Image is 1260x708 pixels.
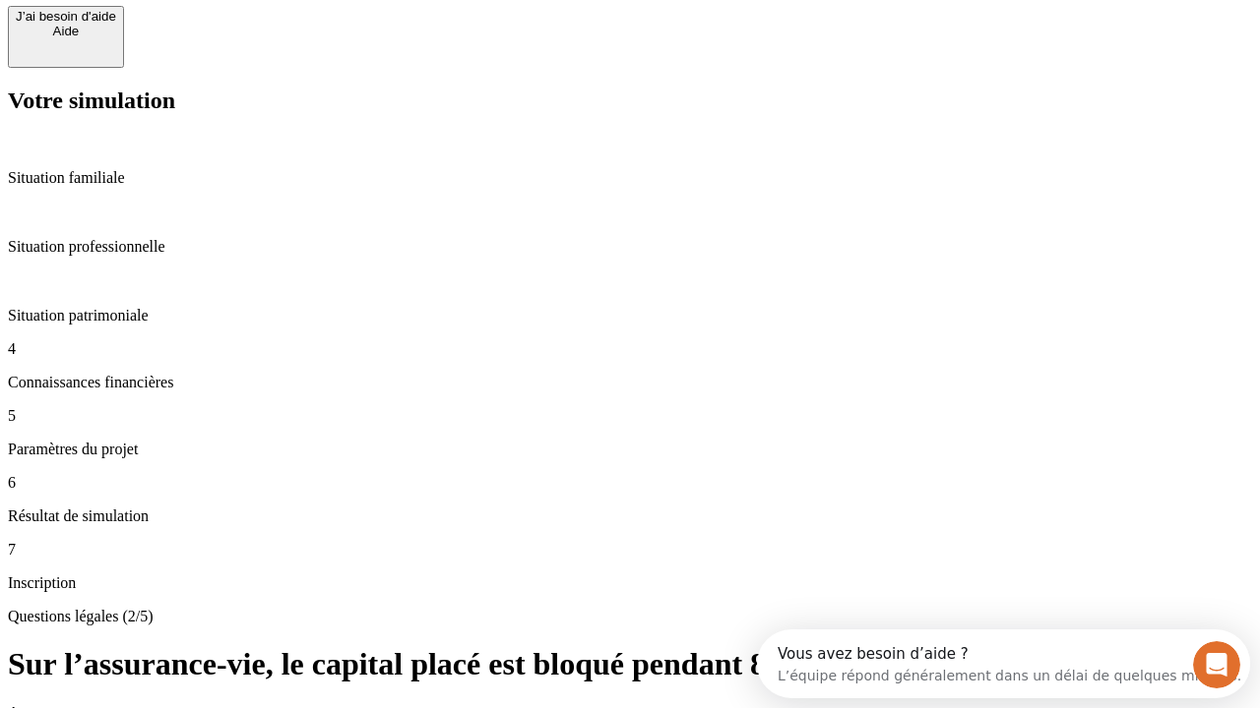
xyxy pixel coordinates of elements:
p: 4 [8,340,1252,358]
h2: Votre simulation [8,88,1252,114]
p: Inscription [8,574,1252,592]
p: Situation professionnelle [8,238,1252,256]
p: Résultat de simulation [8,507,1252,525]
p: Paramètres du projet [8,441,1252,458]
p: Situation patrimoniale [8,307,1252,324]
div: Ouvrir le Messenger Intercom [8,8,542,62]
iframe: Intercom live chat [1193,641,1240,688]
p: 7 [8,541,1252,559]
div: Aide [16,24,116,38]
p: Questions légales (2/5) [8,608,1252,625]
button: J’ai besoin d'aideAide [8,6,124,68]
div: J’ai besoin d'aide [16,9,116,24]
div: L’équipe répond généralement dans un délai de quelques minutes. [21,32,484,53]
p: Situation familiale [8,169,1252,187]
div: Vous avez besoin d’aide ? [21,17,484,32]
p: Connaissances financières [8,374,1252,391]
p: 6 [8,474,1252,492]
p: 5 [8,407,1252,425]
h1: Sur l’assurance-vie, le capital placé est bloqué pendant 8 ans ? [8,646,1252,682]
iframe: Intercom live chat discovery launcher [757,629,1250,698]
